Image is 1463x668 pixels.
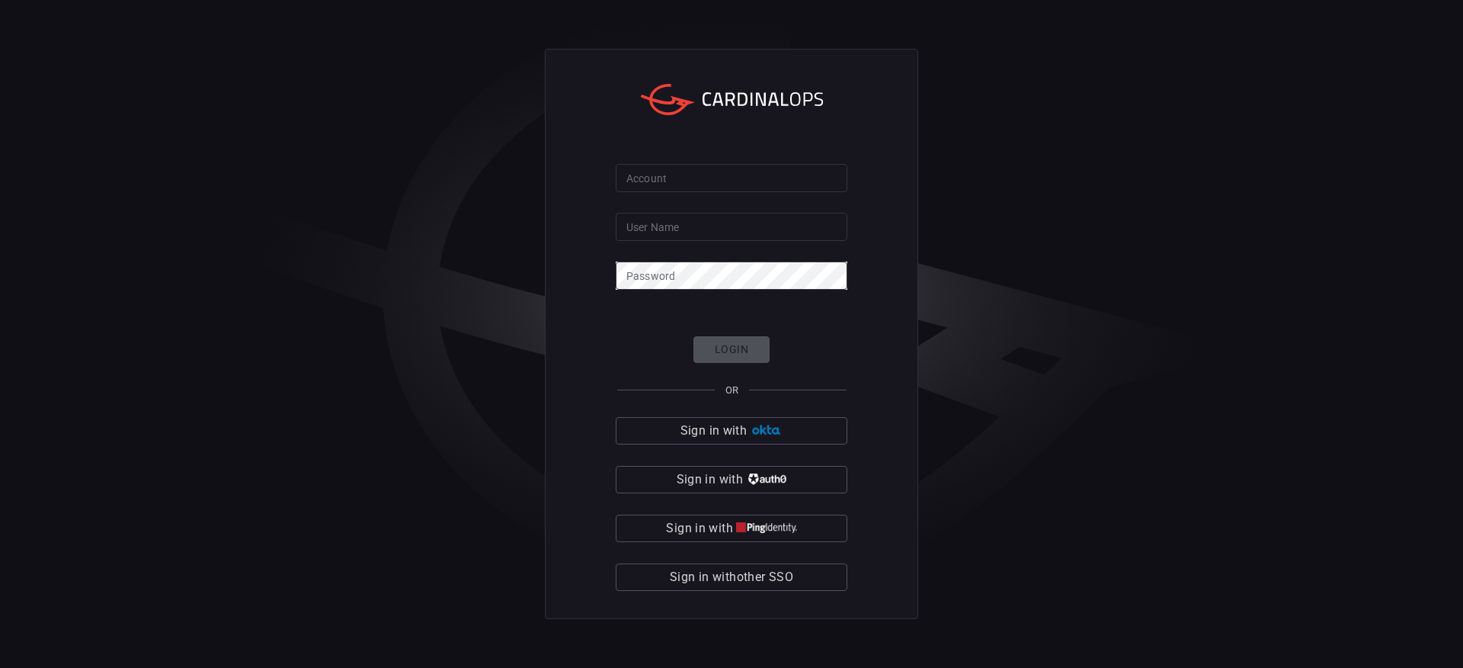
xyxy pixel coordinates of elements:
button: Sign in with [616,466,847,493]
input: Type your account [616,164,847,192]
button: Sign in withother SSO [616,564,847,591]
button: Sign in with [616,417,847,445]
input: Type your user name [616,213,847,241]
img: vP8Hhh4KuCH8AavWKdZY7RZgAAAAASUVORK5CYII= [746,474,786,485]
img: quu4iresuhQAAAABJRU5ErkJggg== [736,522,797,534]
span: Sign in with other SSO [670,567,793,588]
span: Sign in with [680,420,747,442]
button: Sign in with [616,515,847,542]
span: OR [725,384,738,396]
img: Ad5vKXme8s1CQAAAABJRU5ErkJggg== [750,425,783,436]
span: Sign in with [677,469,743,490]
span: Sign in with [666,518,732,539]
